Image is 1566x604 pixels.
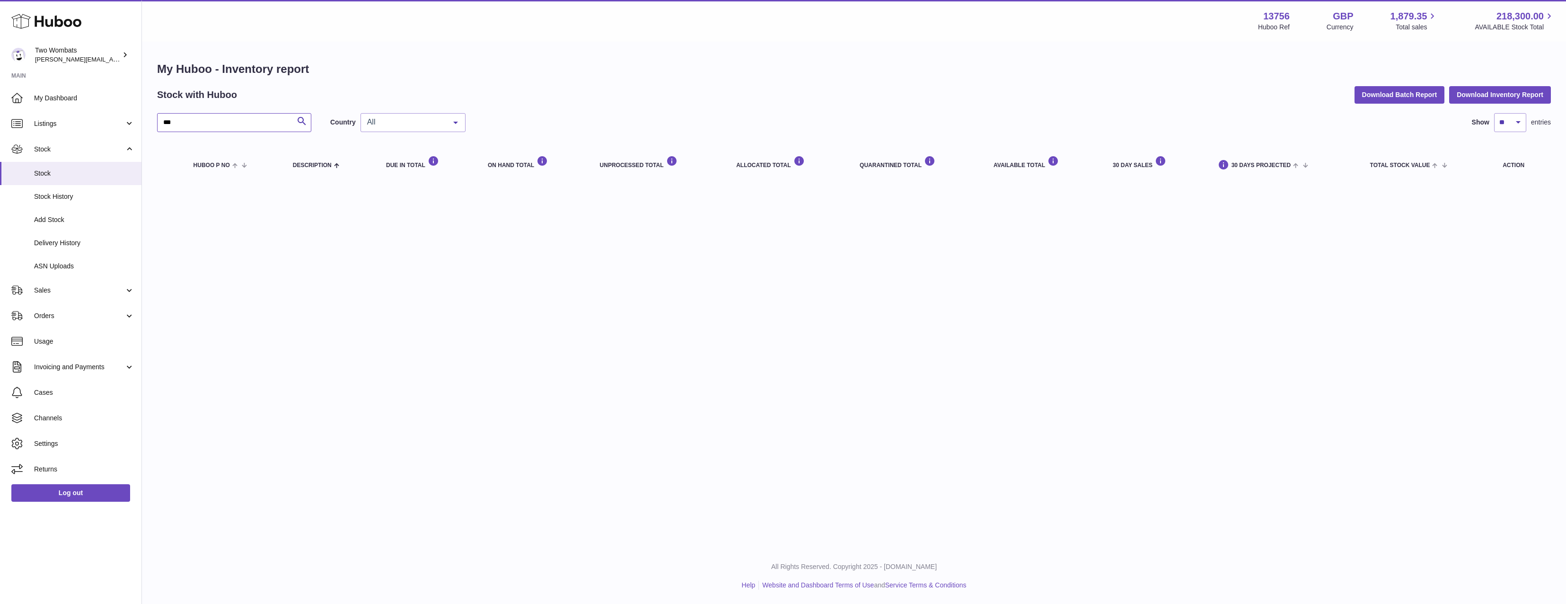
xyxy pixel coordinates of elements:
[34,363,124,372] span: Invoicing and Payments
[34,414,134,423] span: Channels
[35,55,190,63] span: [PERSON_NAME][EMAIL_ADDRESS][DOMAIN_NAME]
[860,156,975,169] div: QUARANTINED Total
[34,145,124,154] span: Stock
[759,581,966,590] li: and
[885,581,967,589] a: Service Terms & Conditions
[34,192,134,201] span: Stock History
[1232,162,1291,169] span: 30 DAYS PROJECTED
[1472,118,1489,127] label: Show
[1263,10,1290,23] strong: 13756
[1370,162,1430,169] span: Total stock value
[34,286,124,295] span: Sales
[34,94,134,103] span: My Dashboard
[1475,23,1555,32] span: AVAILABLE Stock Total
[1390,10,1438,32] a: 1,879.35 Total sales
[35,46,120,64] div: Two Wombats
[1449,86,1551,103] button: Download Inventory Report
[34,465,134,474] span: Returns
[1258,23,1290,32] div: Huboo Ref
[1531,118,1551,127] span: entries
[34,169,134,178] span: Stock
[157,89,237,101] h2: Stock with Huboo
[742,581,756,589] a: Help
[34,119,124,128] span: Listings
[1475,10,1555,32] a: 218,300.00 AVAILABLE Stock Total
[1396,23,1438,32] span: Total sales
[34,239,134,248] span: Delivery History
[994,156,1094,169] div: AVAILABLE Total
[365,117,446,127] span: All
[1333,10,1353,23] strong: GBP
[736,156,841,169] div: ALLOCATED Total
[1355,86,1445,103] button: Download Batch Report
[1496,10,1544,23] span: 218,300.00
[330,118,356,127] label: Country
[386,156,469,169] div: DUE IN TOTAL
[1390,10,1427,23] span: 1,879.35
[488,156,581,169] div: ON HAND Total
[34,337,134,346] span: Usage
[150,562,1558,571] p: All Rights Reserved. Copyright 2025 - [DOMAIN_NAME]
[762,581,874,589] a: Website and Dashboard Terms of Use
[1327,23,1354,32] div: Currency
[293,162,332,169] span: Description
[600,156,718,169] div: UNPROCESSED Total
[34,262,134,271] span: ASN Uploads
[34,388,134,397] span: Cases
[11,484,130,501] a: Log out
[194,162,230,169] span: Huboo P no
[1113,156,1196,169] div: 30 DAY SALES
[34,311,124,320] span: Orders
[34,439,134,448] span: Settings
[11,48,26,62] img: alan@twowombats.com
[157,62,1551,77] h1: My Huboo - Inventory report
[34,215,134,224] span: Add Stock
[1503,162,1541,169] div: Action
